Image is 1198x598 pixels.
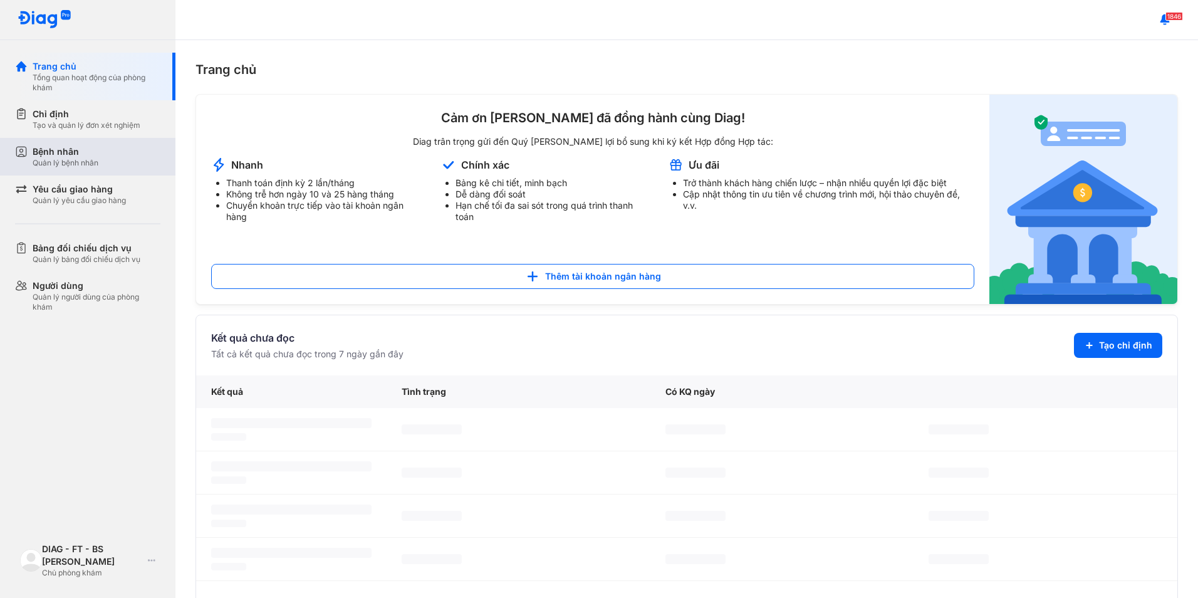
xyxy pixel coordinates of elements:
div: Chính xác [461,158,509,172]
span: ‌ [665,554,726,564]
div: Ưu đãi [689,158,719,172]
div: Tình trạng [387,375,650,408]
span: ‌ [402,554,462,564]
span: ‌ [211,563,246,570]
span: ‌ [211,433,246,441]
span: ‌ [211,476,246,484]
div: Cảm ơn [PERSON_NAME] đã đồng hành cùng Diag! [211,110,974,126]
span: ‌ [211,418,372,428]
span: ‌ [665,468,726,478]
img: account-announcement [211,157,226,172]
li: Thanh toán định kỳ 2 lần/tháng [226,177,425,189]
div: Có KQ ngày [650,375,914,408]
img: account-announcement [668,157,684,172]
li: Hạn chế tối đa sai sót trong quá trình thanh toán [456,200,652,223]
div: Chỉ định [33,108,140,120]
img: account-announcement [989,95,1177,304]
div: Chủ phòng khám [42,568,143,578]
li: Không trễ hơn ngày 10 và 25 hàng tháng [226,189,425,200]
img: account-announcement [440,157,456,172]
div: Người dùng [33,280,160,292]
span: ‌ [211,520,246,527]
span: ‌ [929,511,989,521]
div: Quản lý bệnh nhân [33,158,98,168]
div: Quản lý bảng đối chiếu dịch vụ [33,254,140,265]
button: Thêm tài khoản ngân hàng [211,264,974,289]
li: Chuyển khoản trực tiếp vào tài khoản ngân hàng [226,200,425,223]
div: Kết quả chưa đọc [211,330,404,345]
li: Bảng kê chi tiết, minh bạch [456,177,652,189]
span: 1846 [1165,12,1183,21]
span: ‌ [402,511,462,521]
div: Tạo và quản lý đơn xét nghiệm [33,120,140,130]
span: Tạo chỉ định [1099,339,1152,352]
div: Trang chủ [33,60,160,73]
div: Diag trân trọng gửi đến Quý [PERSON_NAME] lợi bổ sung khi ký kết Hợp đồng Hợp tác: [211,136,974,147]
div: DIAG - FT - BS [PERSON_NAME] [42,543,143,568]
div: Tất cả kết quả chưa đọc trong 7 ngày gần đây [211,348,404,360]
span: ‌ [929,424,989,434]
span: ‌ [929,468,989,478]
div: Bảng đối chiếu dịch vụ [33,242,140,254]
li: Dễ dàng đối soát [456,189,652,200]
div: Yêu cầu giao hàng [33,183,126,196]
div: Bệnh nhân [33,145,98,158]
img: logo [18,10,71,29]
span: ‌ [211,461,372,471]
span: ‌ [402,424,462,434]
span: ‌ [211,505,372,515]
div: Kết quả [196,375,387,408]
span: ‌ [665,424,726,434]
button: Tạo chỉ định [1074,333,1162,358]
div: Nhanh [231,158,263,172]
span: ‌ [211,548,372,558]
li: Trở thành khách hàng chiến lược – nhận nhiều quyền lợi đặc biệt [683,177,974,189]
span: ‌ [929,554,989,564]
div: Tổng quan hoạt động của phòng khám [33,73,160,93]
div: Quản lý yêu cầu giao hàng [33,196,126,206]
img: logo [20,549,42,571]
span: ‌ [665,511,726,521]
li: Cập nhật thông tin ưu tiên về chương trình mới, hội thảo chuyên đề, v.v. [683,189,974,211]
div: Trang chủ [195,60,1178,79]
span: ‌ [402,468,462,478]
div: Quản lý người dùng của phòng khám [33,292,160,312]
